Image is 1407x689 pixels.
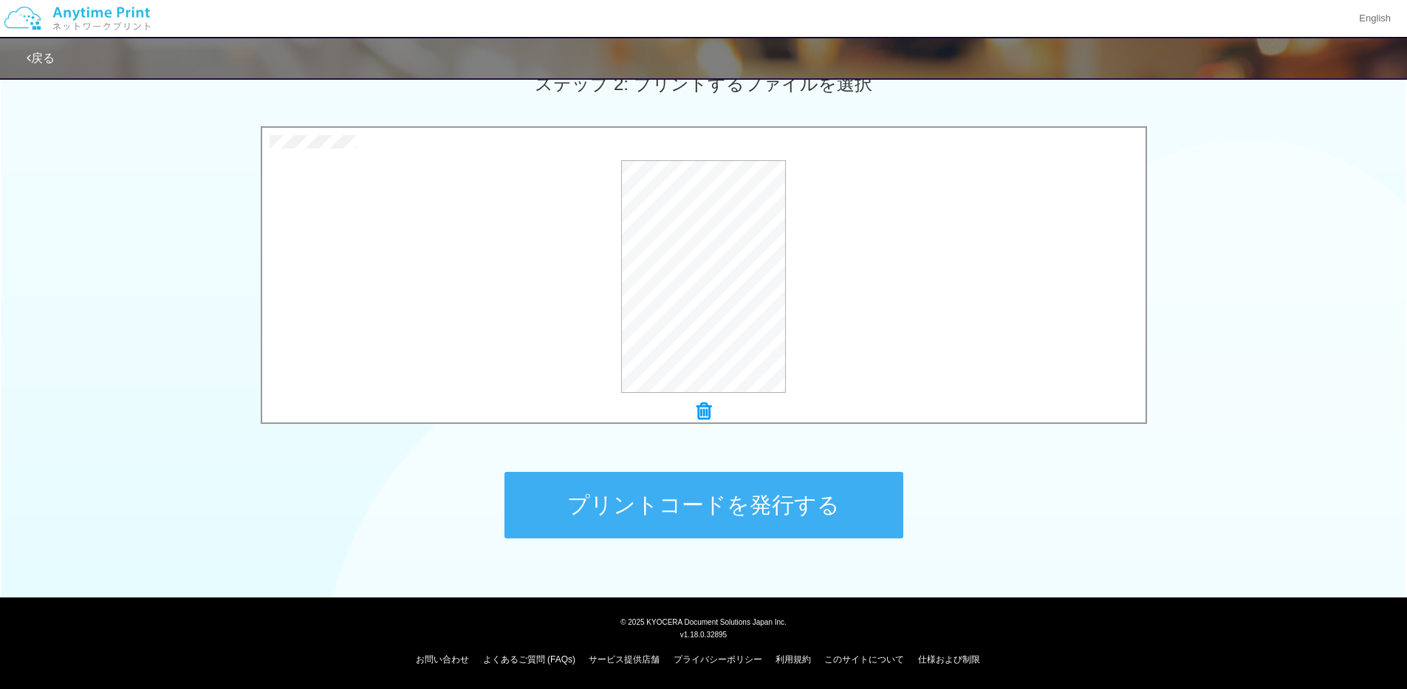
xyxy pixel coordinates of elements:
[416,654,469,665] a: お問い合わせ
[620,617,787,626] span: © 2025 KYOCERA Document Solutions Japan Inc.
[483,654,575,665] a: よくあるご質問 (FAQs)
[535,74,872,94] span: ステップ 2: プリントするファイルを選択
[824,654,904,665] a: このサイトについて
[589,654,660,665] a: サービス提供店舗
[27,52,55,64] a: 戻る
[776,654,811,665] a: 利用規約
[680,630,727,639] span: v1.18.0.32895
[674,654,762,665] a: プライバシーポリシー
[504,472,903,538] button: プリントコードを発行する
[918,654,980,665] a: 仕様および制限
